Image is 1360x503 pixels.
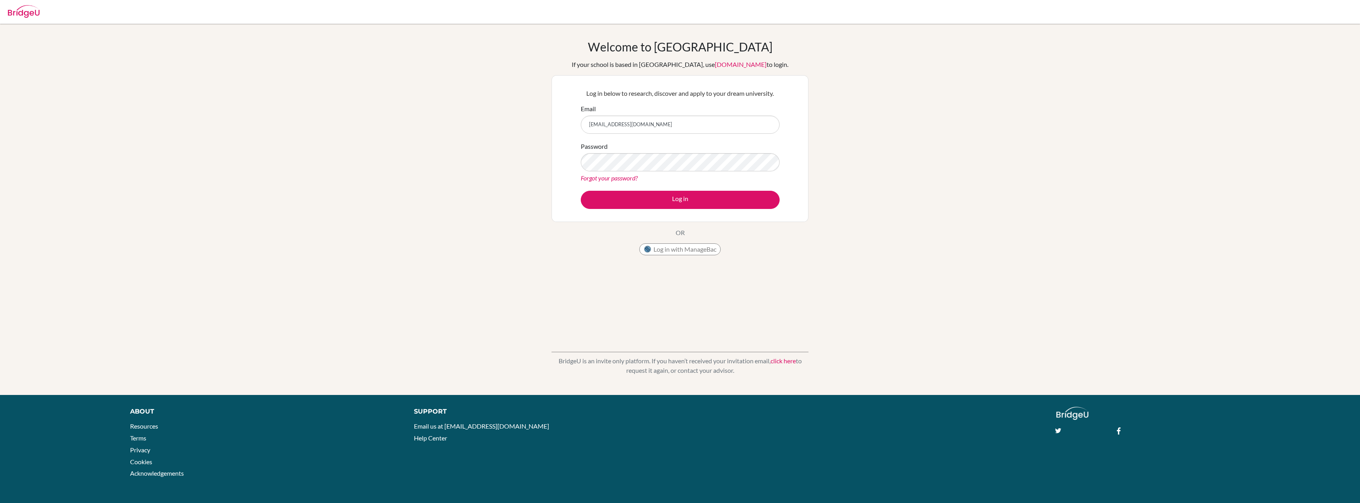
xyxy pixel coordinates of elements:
[130,458,152,465] a: Cookies
[588,40,773,54] h1: Welcome to [GEOGRAPHIC_DATA]
[715,61,767,68] a: [DOMAIN_NAME]
[130,446,150,454] a: Privacy
[676,228,685,237] p: OR
[581,174,638,182] a: Forgot your password?
[572,60,788,69] div: If your school is based in [GEOGRAPHIC_DATA], use to login.
[581,142,608,151] label: Password
[414,407,667,416] div: Support
[414,434,447,442] a: Help Center
[581,104,596,114] label: Email
[1056,407,1088,420] img: logo_white@2x-f4f0deed5e89b7ecb1c2cc34c3e3d731f90f0f143d5ea2071677605dd97b5244.png
[130,434,146,442] a: Terms
[552,356,808,375] p: BridgeU is an invite only platform. If you haven’t received your invitation email, to request it ...
[639,243,721,255] button: Log in with ManageBac
[414,422,549,430] a: Email us at [EMAIL_ADDRESS][DOMAIN_NAME]
[771,357,796,364] a: click here
[581,191,780,209] button: Log in
[8,5,40,18] img: Bridge-U
[130,422,158,430] a: Resources
[581,89,780,98] p: Log in below to research, discover and apply to your dream university.
[130,469,184,477] a: Acknowledgements
[130,407,396,416] div: About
